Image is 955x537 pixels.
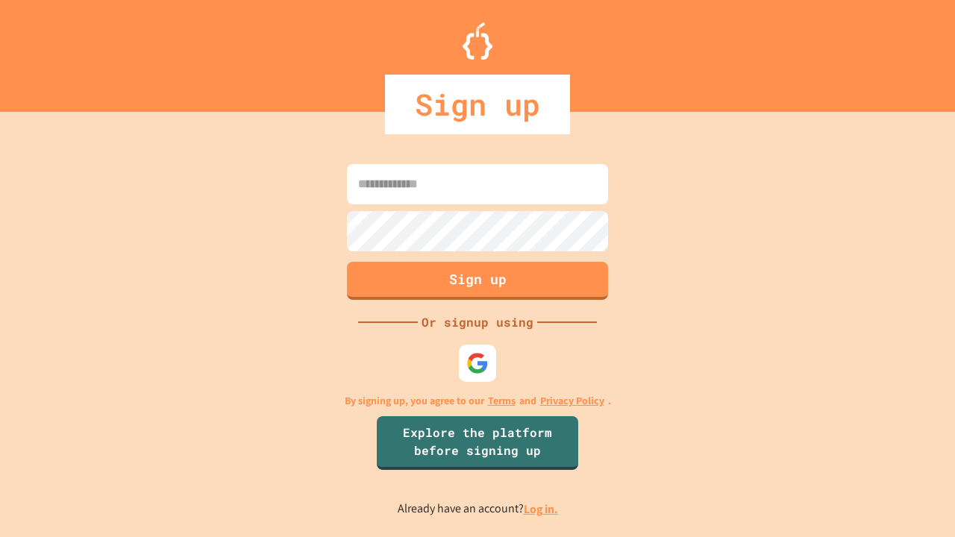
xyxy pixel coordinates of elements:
[398,500,558,518] p: Already have an account?
[463,22,492,60] img: Logo.svg
[488,393,516,409] a: Terms
[892,477,940,522] iframe: chat widget
[466,352,489,374] img: google-icon.svg
[524,501,558,517] a: Log in.
[345,393,611,409] p: By signing up, you agree to our and .
[347,262,608,300] button: Sign up
[385,75,570,134] div: Sign up
[540,393,604,409] a: Privacy Policy
[418,313,537,331] div: Or signup using
[377,416,578,470] a: Explore the platform before signing up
